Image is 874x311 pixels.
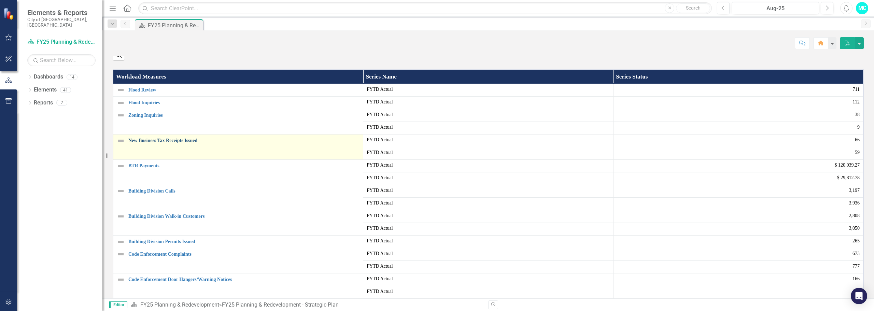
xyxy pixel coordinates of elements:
td: Double-Click to Edit Right Click for Context Menu [113,134,363,159]
td: Double-Click to Edit Right Click for Context Menu [113,210,363,235]
span: FYTD Actual [367,238,610,244]
span: 9 [857,124,860,131]
span: Search [686,5,701,11]
td: Double-Click to Edit Right Click for Context Menu [113,109,363,134]
img: Not Defined [117,99,125,107]
span: 711 [853,86,860,93]
td: Double-Click to Edit Right Click for Context Menu [113,235,363,248]
a: BTR Payments [128,163,360,168]
span: 38 [855,111,860,118]
a: Flood Inquiries [128,100,360,105]
td: Double-Click to Edit Right Click for Context Menu [113,84,363,96]
span: FYTD Actual [367,174,610,181]
img: Not Defined [117,86,125,94]
div: FY25 Planning & Redevelopment - Strategic Plan [222,301,339,308]
span: 112 [853,99,860,105]
div: 41 [60,87,71,93]
span: FYTD Actual [367,86,610,93]
td: Double-Click to Edit Right Click for Context Menu [113,96,363,109]
span: FYTD Actual [367,225,610,232]
a: Zoning Inquiries [128,113,360,118]
span: 3,936 [849,200,860,207]
span: PYTD Actual [367,212,610,219]
input: Search Below... [27,54,96,66]
span: PYTD Actual [367,187,610,194]
div: » [131,301,483,309]
a: Elements [34,86,57,94]
span: FYTD Actual [367,99,610,105]
span: 2,808 [849,212,860,219]
span: Elements & Reports [27,9,96,17]
a: FY25 Planning & Redevelopment [27,38,96,46]
div: Open Intercom Messenger [851,288,867,304]
span: 59 [855,149,860,156]
input: Search ClearPoint... [138,2,712,14]
a: Flood Review [128,87,360,93]
img: Not Defined [117,238,125,246]
span: 3,050 [849,225,860,232]
span: FYTD Actual [367,263,610,270]
div: 7 [56,100,67,106]
td: Double-Click to Edit Right Click for Context Menu [113,159,363,185]
td: Double-Click to Edit Right Click for Context Menu [113,273,363,298]
img: Not Defined [117,275,125,284]
span: 265 [852,238,860,244]
img: Not Defined [117,187,125,195]
button: Search [676,3,710,13]
img: ClearPoint Strategy [3,8,15,20]
span: FYTD Actual [367,288,610,295]
div: 14 [67,74,77,80]
span: 3,197 [849,187,860,194]
a: New Business Tax Receipts Issued [128,138,360,143]
a: Code Enforcement Complaints [128,252,360,257]
img: Not Defined [117,111,125,119]
span: $ 120,039.27 [835,162,860,169]
span: PYTD Actual [367,275,610,282]
span: PYTD Actual [367,111,610,118]
span: 166 [852,275,860,282]
td: Double-Click to Edit Right Click for Context Menu [113,185,363,210]
span: 66 [855,137,860,143]
span: 673 [852,250,860,257]
img: Not Defined [117,250,125,258]
span: Editor [109,301,127,308]
span: PYTD Actual [367,162,610,169]
a: Building Division Permits Issued [128,239,360,244]
span: PYTD Actual [367,250,610,257]
small: City of [GEOGRAPHIC_DATA], [GEOGRAPHIC_DATA] [27,17,96,28]
div: Aug-25 [734,4,817,13]
button: Aug-25 [732,2,819,14]
span: FYTD Actual [367,200,610,207]
img: Not Defined [117,212,125,221]
div: FY25 Planning & Redevelopment - Strategic Plan [148,21,201,30]
span: FYTD Actual [367,124,610,131]
span: 777 [852,263,860,270]
a: Code Enforcement Door Hangers/Warning Notices [128,277,360,282]
a: FY25 Planning & Redevelopment [140,301,219,308]
td: Double-Click to Edit Right Click for Context Menu [113,248,363,273]
img: Not Defined [117,162,125,170]
button: MC [856,2,868,14]
span: $ 29,812.78 [837,174,860,181]
span: FYTD Actual [367,149,610,156]
a: Building Division Walk-in Customers [128,214,360,219]
a: Reports [34,99,53,107]
img: Not Defined [117,137,125,145]
span: PYTD Actual [367,137,610,143]
a: Building Division Calls [128,188,360,194]
a: Dashboards [34,73,63,81]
